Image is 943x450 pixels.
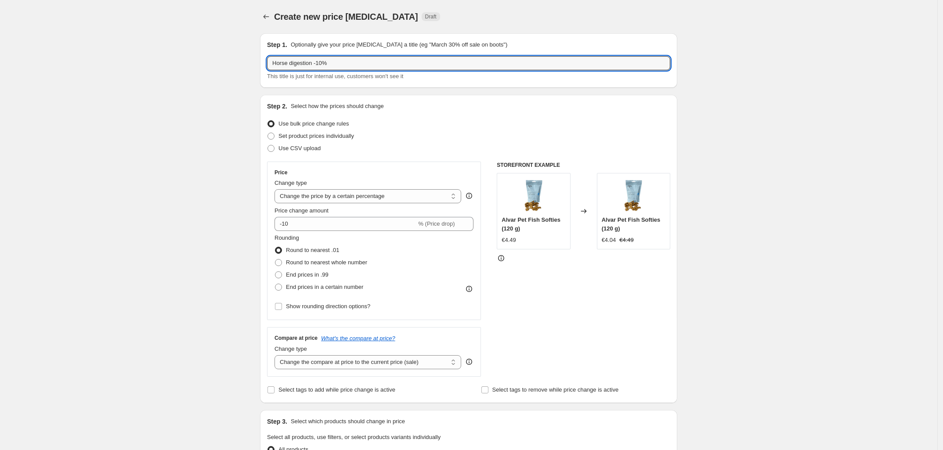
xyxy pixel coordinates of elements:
button: Price change jobs [260,11,272,23]
span: Set product prices individually [278,133,354,139]
h6: STOREFRONT EXAMPLE [497,162,670,169]
img: chicken_softies_square-1_80x.png [616,178,651,213]
button: What's the compare at price? [321,335,395,342]
img: chicken_softies_square-1_80x.png [516,178,551,213]
p: Optionally give your price [MEDICAL_DATA] a title (eg "March 30% off sale on boots") [291,40,507,49]
h2: Step 2. [267,102,287,111]
strike: €4.49 [619,236,634,245]
span: Round to nearest whole number [286,259,367,266]
div: help [465,191,473,200]
span: % (Price drop) [418,220,455,227]
span: Use bulk price change rules [278,120,349,127]
h2: Step 3. [267,417,287,426]
span: Alvar Pet Fish Softies (120 g) [502,216,560,232]
p: Select how the prices should change [291,102,384,111]
span: End prices in .99 [286,271,329,278]
span: Draft [425,13,437,20]
span: Select tags to remove while price change is active [492,386,619,393]
h2: Step 1. [267,40,287,49]
h3: Price [275,169,287,176]
span: Alvar Pet Fish Softies (120 g) [602,216,661,232]
span: Round to nearest .01 [286,247,339,253]
h3: Compare at price [275,335,318,342]
span: Show rounding direction options? [286,303,370,310]
span: Change type [275,180,307,186]
div: €4.49 [502,236,516,245]
div: help [465,357,473,366]
span: Create new price [MEDICAL_DATA] [274,12,418,22]
span: Use CSV upload [278,145,321,151]
input: -15 [275,217,416,231]
span: Select tags to add while price change is active [278,386,395,393]
span: Rounding [275,234,299,241]
p: Select which products should change in price [291,417,405,426]
span: Select all products, use filters, or select products variants individually [267,434,441,440]
span: This title is just for internal use, customers won't see it [267,73,403,79]
input: 30% off holiday sale [267,56,670,70]
span: Price change amount [275,207,329,214]
span: End prices in a certain number [286,284,363,290]
div: €4.04 [602,236,616,245]
span: Change type [275,346,307,352]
